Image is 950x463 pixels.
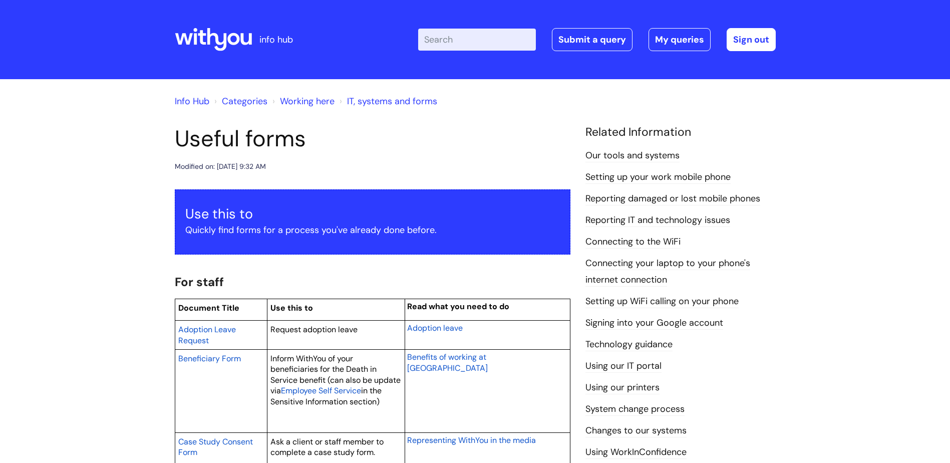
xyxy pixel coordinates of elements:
[270,324,358,335] span: Request adoption leave
[649,28,711,51] a: My queries
[585,446,687,459] a: Using WorkInConfidence
[178,436,253,458] span: Case Study Consent Form
[585,257,750,286] a: Connecting your laptop to your phone's internet connection
[270,303,313,313] span: Use this to
[407,352,488,373] span: Benefits of working at [GEOGRAPHIC_DATA]
[178,353,241,364] span: Beneficiary Form
[175,160,266,173] div: Modified on: [DATE] 9:32 AM
[178,352,241,364] a: Beneficiary Form
[347,95,437,107] a: IT, systems and forms
[270,385,382,407] span: in the Sensitive Information section)
[585,403,685,416] a: System change process
[418,28,776,51] div: | -
[585,424,687,437] a: Changes to our systems
[178,435,253,458] a: Case Study Consent Form
[175,125,570,152] h1: Useful forms
[178,324,236,346] span: Adoption Leave Request
[585,381,660,394] a: Using our printers
[585,171,731,184] a: Setting up your work mobile phone
[407,323,463,333] span: Adoption leave
[727,28,776,51] a: Sign out
[212,93,267,109] li: Solution home
[407,435,536,445] span: Representing WithYou in the media
[585,295,739,308] a: Setting up WiFi calling on your phone
[175,274,224,290] span: For staff
[185,206,560,222] h3: Use this to
[270,93,335,109] li: Working here
[407,301,509,312] span: Read what you need to do
[175,95,209,107] a: Info Hub
[585,317,723,330] a: Signing into your Google account
[281,385,361,396] span: Employee Self Service
[280,95,335,107] a: Working here
[585,125,776,139] h4: Related Information
[222,95,267,107] a: Categories
[407,322,463,334] a: Adoption leave
[407,434,536,446] a: Representing WithYou in the media
[259,32,293,48] p: info hub
[585,360,662,373] a: Using our IT portal
[270,436,384,458] span: Ask a client or staff member to complete a case study form.
[178,303,239,313] span: Document Title
[585,338,673,351] a: Technology guidance
[552,28,632,51] a: Submit a query
[418,29,536,51] input: Search
[585,236,681,249] a: Connecting to the WiFi
[585,214,730,227] a: Reporting IT and technology issues
[585,149,680,162] a: Our tools and systems
[178,323,236,346] a: Adoption Leave Request
[585,192,760,205] a: Reporting damaged or lost mobile phones
[337,93,437,109] li: IT, systems and forms
[281,384,361,396] a: Employee Self Service
[185,222,560,238] p: Quickly find forms for a process you've already done before.
[270,353,401,396] span: Inform WithYou of your beneficiaries for the Death in Service benefit (can also be update via
[407,351,488,374] a: Benefits of working at [GEOGRAPHIC_DATA]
